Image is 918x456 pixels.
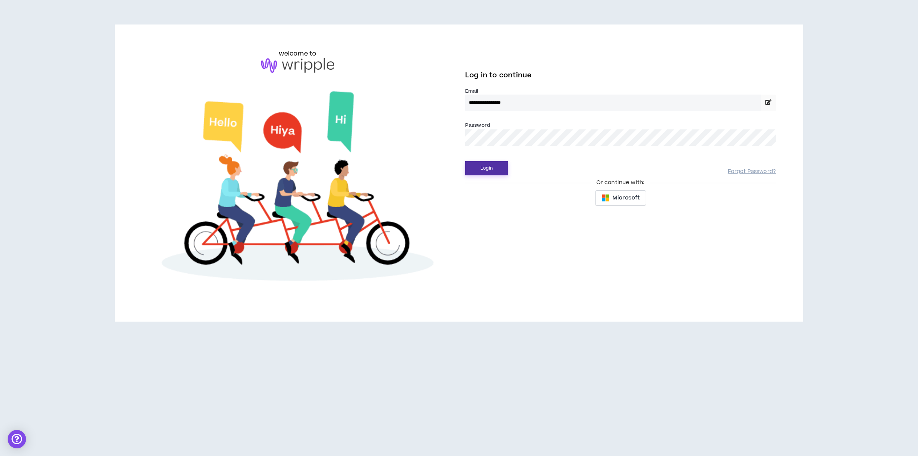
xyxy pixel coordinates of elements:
label: Password [465,122,490,129]
h6: welcome to [279,49,317,58]
label: Email [465,88,776,95]
div: Open Intercom Messenger [8,430,26,448]
span: Microsoft [612,194,640,202]
button: Microsoft [595,190,646,206]
button: Login [465,161,508,175]
a: Forgot Password? [728,168,776,175]
span: Log in to continue [465,70,532,80]
span: Or continue with: [591,178,650,187]
img: Welcome to Wripple [142,80,453,297]
img: logo-brand.png [261,58,334,73]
